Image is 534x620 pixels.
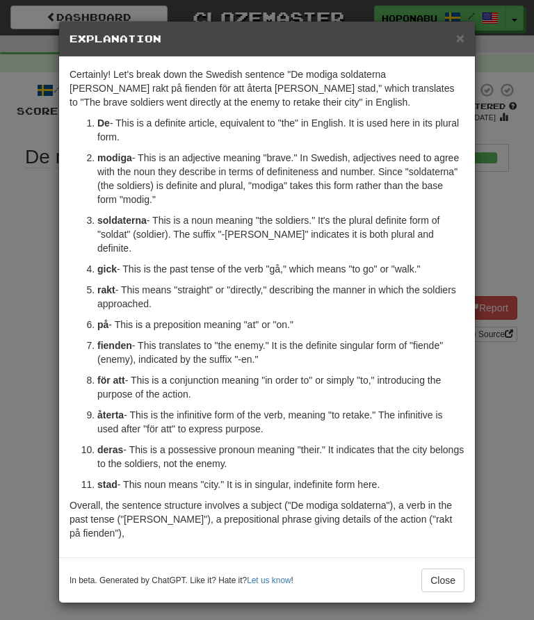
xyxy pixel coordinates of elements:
p: - This is a conjunction meaning "in order to" or simply "to," introducing the purpose of the action. [97,373,464,401]
small: In beta. Generated by ChatGPT. Like it? Hate it? ! [70,575,293,587]
strong: återta [97,409,124,421]
strong: stad [97,479,118,490]
strong: De [97,117,110,129]
strong: på [97,319,108,330]
p: - This is an adjective meaning "brave." In Swedish, adjectives need to agree with the noun they d... [97,151,464,206]
strong: fienden [97,340,132,351]
p: - This is a preposition meaning "at" or "on." [97,318,464,332]
strong: rakt [97,284,115,295]
button: Close [456,31,464,45]
button: Close [421,569,464,592]
strong: för att [97,375,125,386]
strong: gick [97,263,117,275]
strong: deras [97,444,123,455]
strong: modiga [97,152,132,163]
p: - This noun means "city." It is in singular, indefinite form here. [97,478,464,491]
p: Certainly! Let's break down the Swedish sentence "De modiga soldaterna [PERSON_NAME] rakt på fien... [70,67,464,109]
span: × [456,30,464,46]
p: - This means "straight" or "directly," describing the manner in which the soldiers approached. [97,283,464,311]
p: - This is the past tense of the verb "gå," which means "to go" or "walk." [97,262,464,276]
p: - This translates to "the enemy." It is the definite singular form of "fiende" (enemy), indicated... [97,338,464,366]
p: - This is a definite article, equivalent to "the" in English. It is used here in its plural form. [97,116,464,144]
strong: soldaterna [97,215,147,226]
p: - This is a noun meaning "the soldiers." It's the plural definite form of "soldat" (soldier). The... [97,213,464,255]
h5: Explanation [70,32,464,46]
p: - This is the infinitive form of the verb, meaning "to retake." The infinitive is used after "för... [97,408,464,436]
a: Let us know [247,576,291,585]
p: - This is a possessive pronoun meaning "their." It indicates that the city belongs to the soldier... [97,443,464,471]
p: Overall, the sentence structure involves a subject ("De modiga soldaterna"), a verb in the past t... [70,498,464,540]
